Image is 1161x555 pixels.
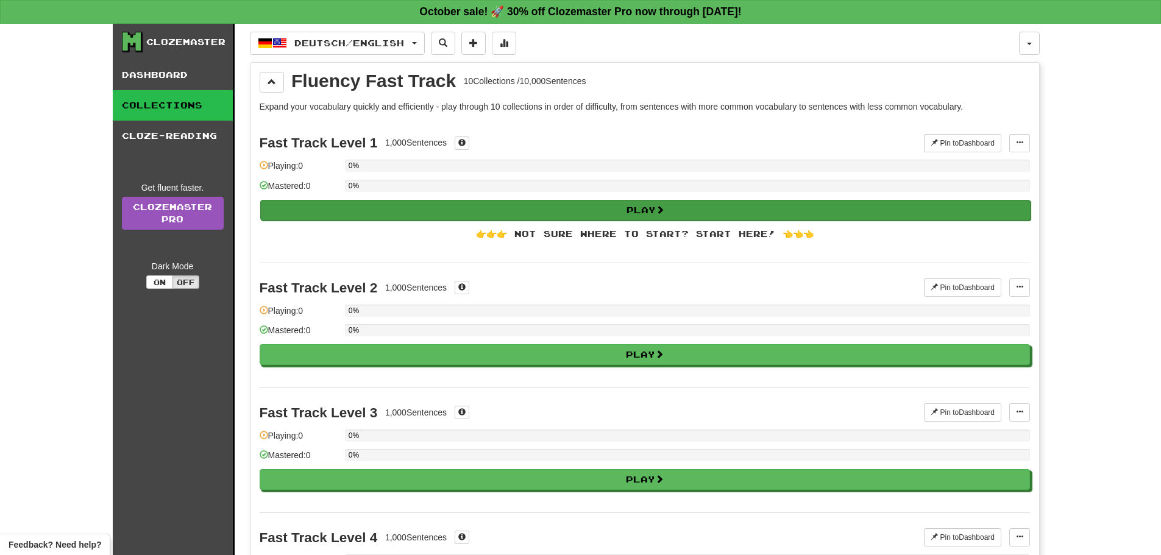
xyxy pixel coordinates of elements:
[291,72,456,90] div: Fluency Fast Track
[419,5,741,18] strong: October sale! 🚀 30% off Clozemaster Pro now through [DATE]!
[113,60,233,90] a: Dashboard
[146,36,225,48] div: Clozemaster
[260,228,1030,240] div: 👉👉👉 Not sure where to start? Start here! 👈👈👈
[260,449,339,469] div: Mastered: 0
[122,260,224,272] div: Dark Mode
[260,469,1030,490] button: Play
[924,134,1001,152] button: Pin toDashboard
[260,101,1030,113] p: Expand your vocabulary quickly and efficiently - play through 10 collections in order of difficul...
[172,275,199,289] button: Off
[294,38,404,48] span: Deutsch / English
[260,305,339,325] div: Playing: 0
[431,32,455,55] button: Search sentences
[924,528,1001,546] button: Pin toDashboard
[260,135,378,150] div: Fast Track Level 1
[260,344,1030,365] button: Play
[113,121,233,151] a: Cloze-Reading
[924,278,1001,297] button: Pin toDashboard
[385,136,447,149] div: 1,000 Sentences
[146,275,173,289] button: On
[260,200,1031,221] button: Play
[122,197,224,230] a: ClozemasterPro
[260,324,339,344] div: Mastered: 0
[924,403,1001,422] button: Pin toDashboard
[260,180,339,200] div: Mastered: 0
[385,281,447,294] div: 1,000 Sentences
[113,90,233,121] a: Collections
[260,160,339,180] div: Playing: 0
[260,530,378,545] div: Fast Track Level 4
[9,539,101,551] span: Open feedback widget
[385,406,447,419] div: 1,000 Sentences
[464,75,586,87] div: 10 Collections / 10,000 Sentences
[492,32,516,55] button: More stats
[260,405,378,420] div: Fast Track Level 3
[260,280,378,295] div: Fast Track Level 2
[461,32,486,55] button: Add sentence to collection
[385,531,447,543] div: 1,000 Sentences
[122,182,224,194] div: Get fluent faster.
[250,32,425,55] button: Deutsch/English
[260,430,339,450] div: Playing: 0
